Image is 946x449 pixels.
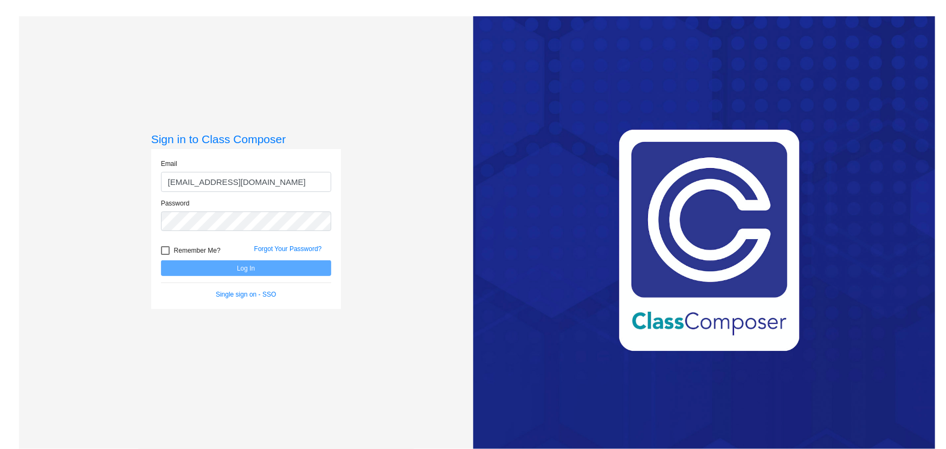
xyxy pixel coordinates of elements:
span: Remember Me? [174,244,221,257]
h3: Sign in to Class Composer [151,132,341,146]
a: Single sign on - SSO [216,291,276,298]
button: Log In [161,260,331,276]
label: Email [161,159,177,169]
label: Password [161,198,190,208]
a: Forgot Your Password? [254,245,322,253]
